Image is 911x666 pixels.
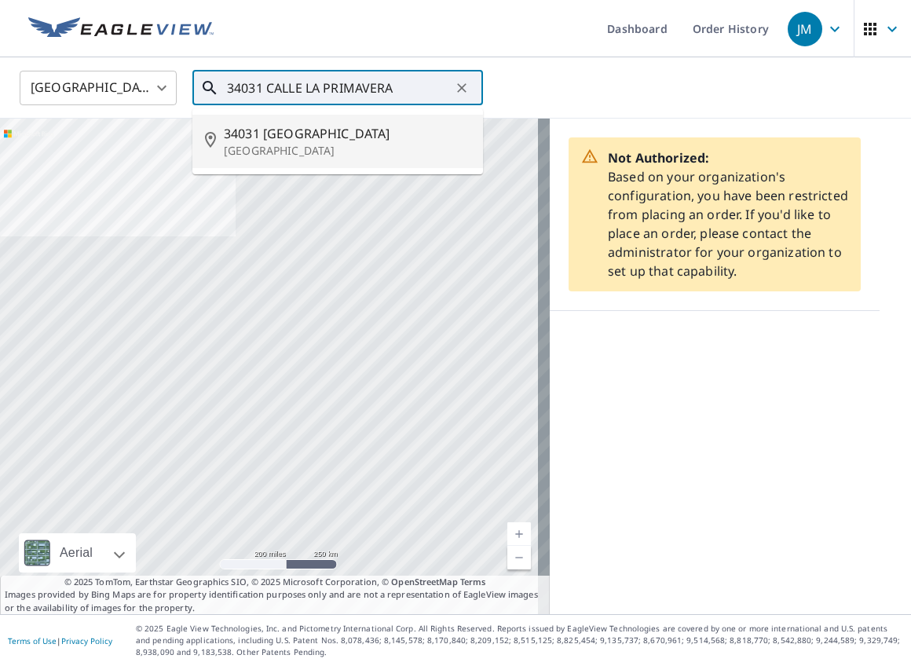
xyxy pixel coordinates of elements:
[391,576,457,587] a: OpenStreetMap
[608,148,848,280] p: Based on your organization's configuration, you have been restricted from placing an order. If yo...
[460,576,486,587] a: Terms
[19,533,136,573] div: Aerial
[224,124,470,143] span: 34031 [GEOGRAPHIC_DATA]
[8,636,112,646] p: |
[227,66,451,110] input: Search by address or latitude-longitude
[28,17,214,41] img: EV Logo
[61,635,112,646] a: Privacy Policy
[8,635,57,646] a: Terms of Use
[608,149,709,166] strong: Not Authorized:
[55,533,97,573] div: Aerial
[64,576,486,589] span: © 2025 TomTom, Earthstar Geographics SIO, © 2025 Microsoft Corporation, ©
[507,546,531,569] a: Current Level 5, Zoom Out
[20,66,177,110] div: [GEOGRAPHIC_DATA]
[224,143,470,159] p: [GEOGRAPHIC_DATA]
[451,77,473,99] button: Clear
[507,522,531,546] a: Current Level 5, Zoom In
[788,12,822,46] div: JM
[136,623,903,658] p: © 2025 Eagle View Technologies, Inc. and Pictometry International Corp. All Rights Reserved. Repo...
